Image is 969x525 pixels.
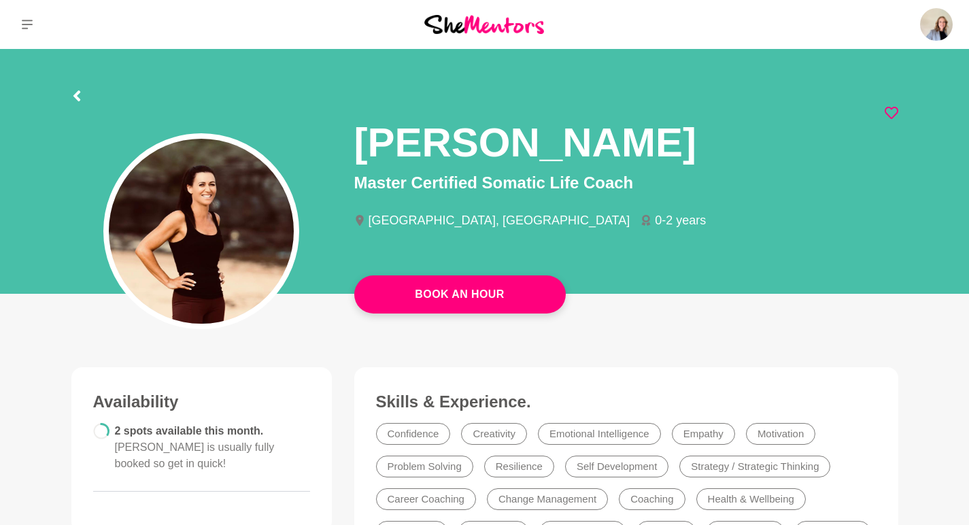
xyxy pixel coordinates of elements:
[354,171,898,195] p: Master Certified Somatic Life Coach
[376,392,877,412] h3: Skills & Experience.
[93,392,311,412] h3: Availability
[920,8,953,41] img: Sarah Howell
[115,441,275,469] span: [PERSON_NAME] is usually fully booked so get in quick!
[424,15,544,33] img: She Mentors Logo
[641,214,717,226] li: 0-2 years
[354,275,566,314] a: Book An Hour
[115,425,275,469] span: 2 spots available this month.
[354,214,641,226] li: [GEOGRAPHIC_DATA], [GEOGRAPHIC_DATA]
[354,117,696,168] h1: [PERSON_NAME]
